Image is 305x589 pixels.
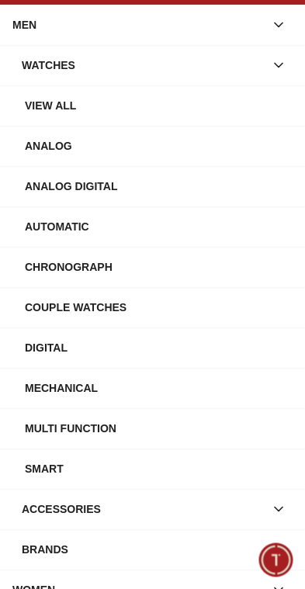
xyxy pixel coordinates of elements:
[25,334,293,362] div: Digital
[25,172,293,200] div: Analog Digital
[258,16,289,47] em: Minimize
[59,569,91,581] span: Home
[68,447,262,467] span: Chat with us now
[25,253,293,281] div: Chronograph
[192,569,263,581] span: Conversation
[25,132,293,160] div: Analog
[16,426,289,488] div: Chat with us now
[151,535,304,587] div: Conversation
[25,293,293,321] div: Couple Watches
[16,307,289,366] div: Timehousecompany
[25,374,293,402] div: Mechanical
[2,535,148,587] div: Home
[25,455,293,483] div: Smart
[12,11,265,39] div: MEN
[22,535,265,563] div: Brands
[17,16,47,47] img: Company logo
[25,213,293,241] div: Automatic
[25,92,293,120] div: View All
[16,374,289,407] div: Find your dream watch—experts ready to assist!
[22,51,265,79] div: Watches
[259,543,293,577] div: Chat Widget
[25,414,293,442] div: Multi Function
[22,495,265,523] div: Accessories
